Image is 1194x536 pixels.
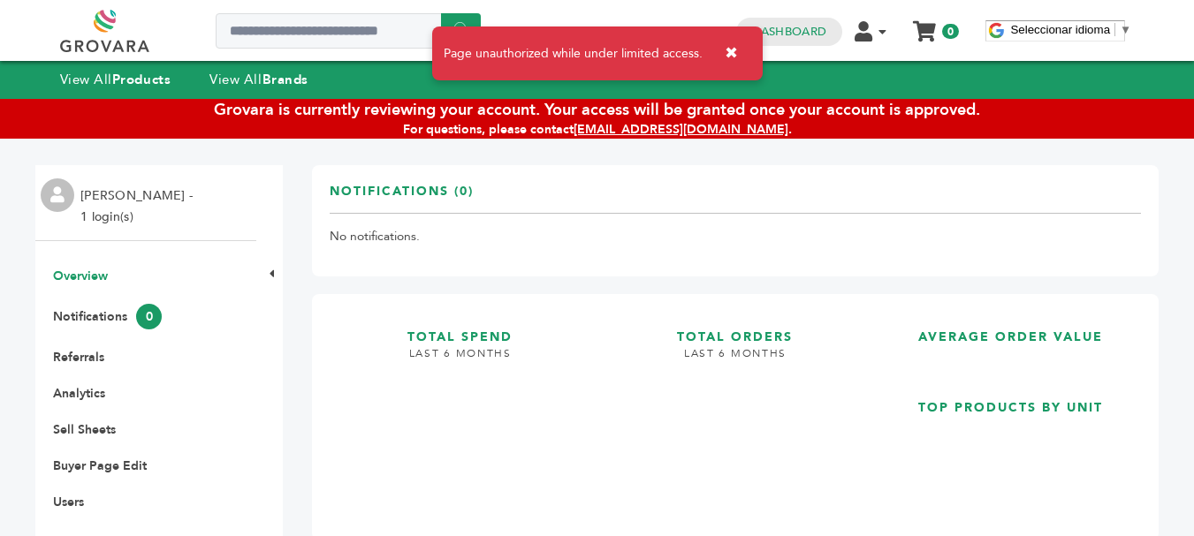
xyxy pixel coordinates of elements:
a: TOTAL SPEND LAST 6 MONTHS [330,312,590,509]
h3: TOTAL ORDERS [605,312,865,346]
a: Referrals [53,349,104,366]
a: Seleccionar idioma​ [1010,23,1131,36]
span: ​ [1114,23,1115,36]
a: [EMAIL_ADDRESS][DOMAIN_NAME] [574,121,788,138]
a: Overview [53,268,108,284]
td: No notifications. [330,214,1141,260]
span: 0 [136,304,162,329]
span: ▼ [1120,23,1131,36]
input: Search a product or brand... [216,13,481,49]
a: Sell Sheets [53,421,116,438]
button: ✖ [711,35,751,72]
strong: Products [112,71,171,88]
a: Buyer Page Edit [53,457,147,474]
h3: AVERAGE ORDER VALUE [880,312,1141,346]
a: Dashboard [752,24,826,40]
h4: LAST 6 MONTHS [330,346,590,374]
span: Seleccionar idioma [1010,23,1110,36]
a: Notifications0 [53,308,162,325]
li: [PERSON_NAME] - 1 login(s) [80,185,197,228]
h3: Notifications (0) [330,183,474,214]
a: View AllBrands [209,71,308,88]
a: View AllProducts [60,71,171,88]
a: TOP PRODUCTS BY UNIT [880,382,1141,509]
a: My Cart [914,16,934,34]
img: profile.png [41,178,74,212]
a: TOTAL ORDERS LAST 6 MONTHS [605,312,865,509]
strong: Brands [262,71,308,88]
h3: TOP PRODUCTS BY UNIT [880,382,1141,417]
span: 0 [942,24,959,39]
a: Users [53,494,84,510]
a: Analytics [53,385,105,402]
h3: TOTAL SPEND [330,312,590,346]
h4: LAST 6 MONTHS [605,346,865,374]
a: AVERAGE ORDER VALUE [880,312,1141,368]
span: Page unauthorized while under limited access. [444,45,703,63]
